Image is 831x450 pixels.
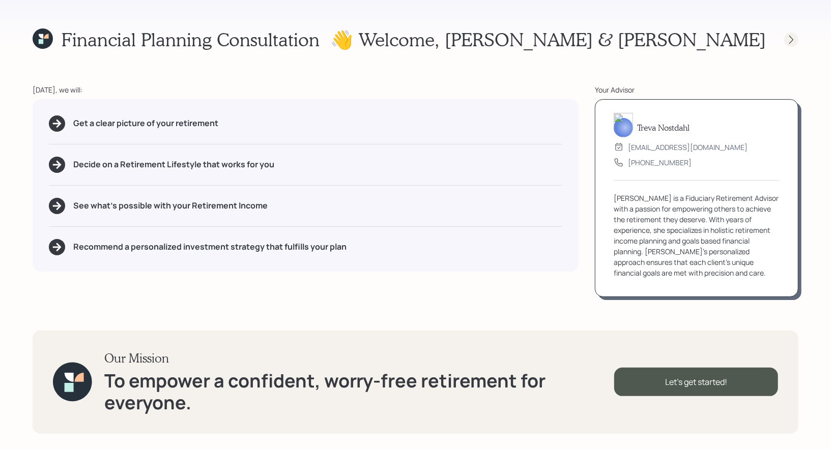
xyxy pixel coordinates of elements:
h5: See what's possible with your Retirement Income [73,201,268,211]
div: [PERSON_NAME] is a Fiduciary Retirement Advisor with a passion for empowering others to achieve t... [614,193,780,278]
h3: Our Mission [104,351,614,366]
div: Your Advisor [595,84,798,95]
div: [DATE], we will: [33,84,579,95]
h5: Decide on a Retirement Lifestyle that works for you [73,160,274,169]
h5: Treva Nostdahl [637,123,690,132]
img: treva-nostdahl-headshot.png [614,113,633,137]
h5: Get a clear picture of your retirement [73,118,218,128]
h1: 👋 Welcome , [PERSON_NAME] & [PERSON_NAME] [330,28,766,50]
h5: Recommend a personalized investment strategy that fulfills your plan [73,242,347,252]
h1: Financial Planning Consultation [61,28,320,50]
div: [EMAIL_ADDRESS][DOMAIN_NAME] [628,142,748,153]
div: Let's get started! [614,368,778,396]
div: [PHONE_NUMBER] [628,157,692,168]
h1: To empower a confident, worry-free retirement for everyone. [104,370,614,413]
